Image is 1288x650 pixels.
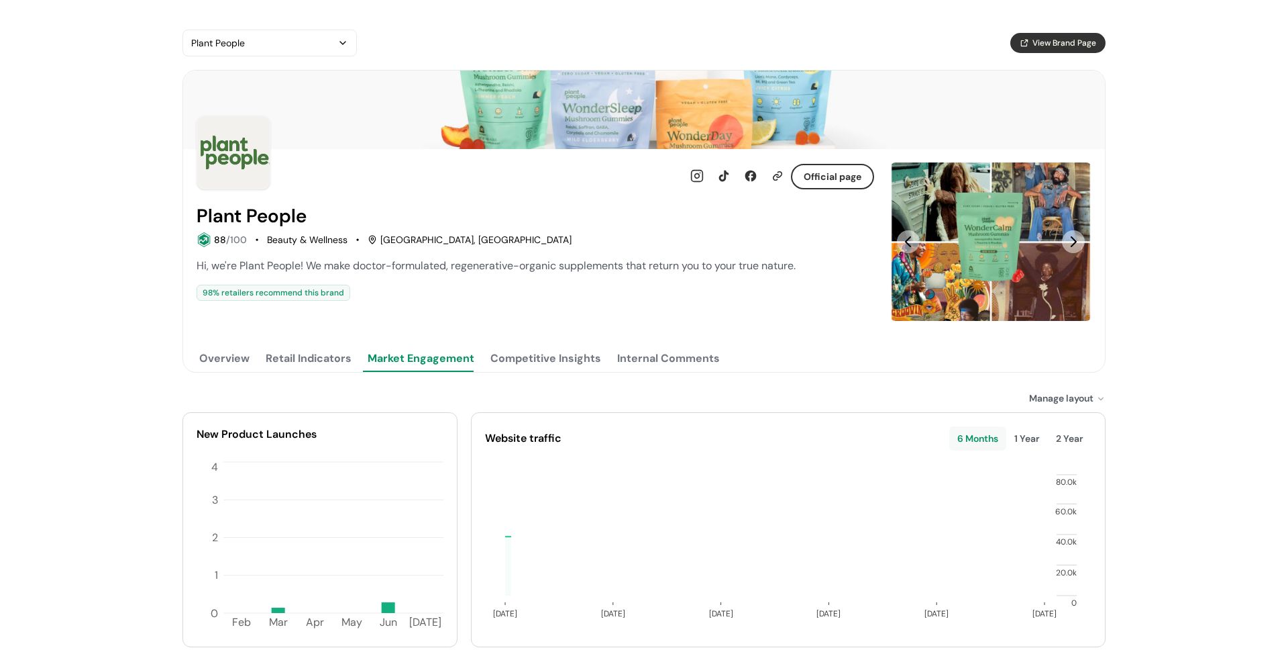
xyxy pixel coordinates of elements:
[191,35,335,51] div: Plant People
[380,615,397,629] tspan: Jun
[816,608,841,619] tspan: [DATE]
[214,234,226,246] span: 88
[365,345,477,372] button: Market Engagement
[1029,391,1106,406] div: Manage layout
[897,230,920,253] button: Previous Slide
[183,71,1105,149] img: Brand cover image
[212,493,218,507] tspan: 3
[1010,33,1106,53] button: View Brand Page
[1048,426,1091,451] div: 2 Year
[197,345,252,372] button: Overview
[1062,230,1085,253] button: Next Slide
[1056,537,1077,547] text: 40.0k
[791,164,874,189] button: Official page
[709,608,733,619] tspan: [DATE]
[1071,598,1077,608] text: 0
[368,233,572,247] div: [GEOGRAPHIC_DATA], [GEOGRAPHIC_DATA]
[306,615,324,629] tspan: Apr
[197,259,796,273] span: Hi, we're Plant People! We make doctor-formulated, regenerative-organic supplements that return y...
[493,608,517,619] tspan: [DATE]
[1006,426,1048,451] div: 1 Year
[267,233,347,247] div: Beauty & Wellness
[485,430,949,447] div: Website traffic
[1032,608,1057,619] tspan: [DATE]
[1032,37,1096,49] span: View Brand Page
[269,615,288,629] tspan: Mar
[212,530,218,545] tspan: 2
[1056,477,1077,488] text: 80.0k
[617,351,720,367] div: Internal Comments
[211,606,218,620] tspan: 0
[197,426,443,443] div: New Product Launches
[1055,506,1077,517] text: 60.0k
[197,285,350,301] div: 98 % retailers recommend this brand
[226,234,247,246] span: /100
[601,608,625,619] tspan: [DATE]
[924,608,949,619] tspan: [DATE]
[197,205,307,227] h2: Plant People
[341,615,362,629] tspan: May
[890,162,1091,321] div: Carousel
[232,615,251,629] tspan: Feb
[215,568,218,582] tspan: 1
[263,345,354,372] button: Retail Indicators
[211,460,218,474] tspan: 4
[1056,567,1077,578] text: 20.0k
[949,426,1006,451] div: 6 Months
[890,162,1091,321] img: Slide 0
[488,345,604,372] button: Competitive Insights
[197,115,270,189] img: Brand Photo
[890,162,1091,321] div: Slide 1
[409,615,441,629] tspan: [DATE]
